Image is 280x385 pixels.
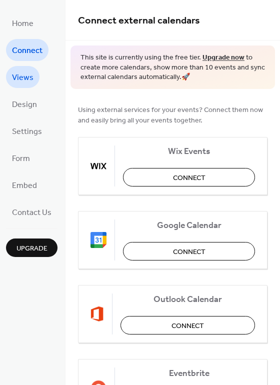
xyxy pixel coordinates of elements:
span: Connect [171,320,204,331]
img: google [90,232,106,248]
span: Using external services for your events? Connect them now and easily bring all your events together. [78,104,267,125]
a: Home [6,12,39,34]
a: Form [6,147,36,169]
button: Upgrade [6,238,57,257]
a: Contact Us [6,201,57,223]
button: Connect [123,168,255,186]
span: Embed [12,178,37,194]
a: Settings [6,120,48,142]
button: Connect [123,242,255,260]
span: Design [12,97,37,113]
span: Connect [12,43,42,59]
a: Upgrade now [202,51,244,64]
a: Views [6,66,39,88]
a: Connect [6,39,48,61]
span: Eventbrite [123,368,255,378]
span: Google Calendar [123,220,255,230]
span: Form [12,151,30,167]
span: Connect [173,172,205,183]
span: Views [12,70,33,86]
span: Wix Events [123,146,255,156]
span: Contact Us [12,205,51,221]
a: Embed [6,174,43,196]
span: Upgrade [16,243,47,254]
a: Design [6,93,43,115]
span: Connect external calendars [78,11,200,30]
button: Connect [120,316,255,334]
span: Settings [12,124,42,140]
img: outlook [90,306,104,322]
span: Home [12,16,33,32]
span: Connect [173,246,205,257]
span: Outlook Calendar [120,294,255,304]
img: wix [90,158,106,174]
span: This site is currently using the free tier. to create more calendars, show more than 10 events an... [80,53,265,82]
